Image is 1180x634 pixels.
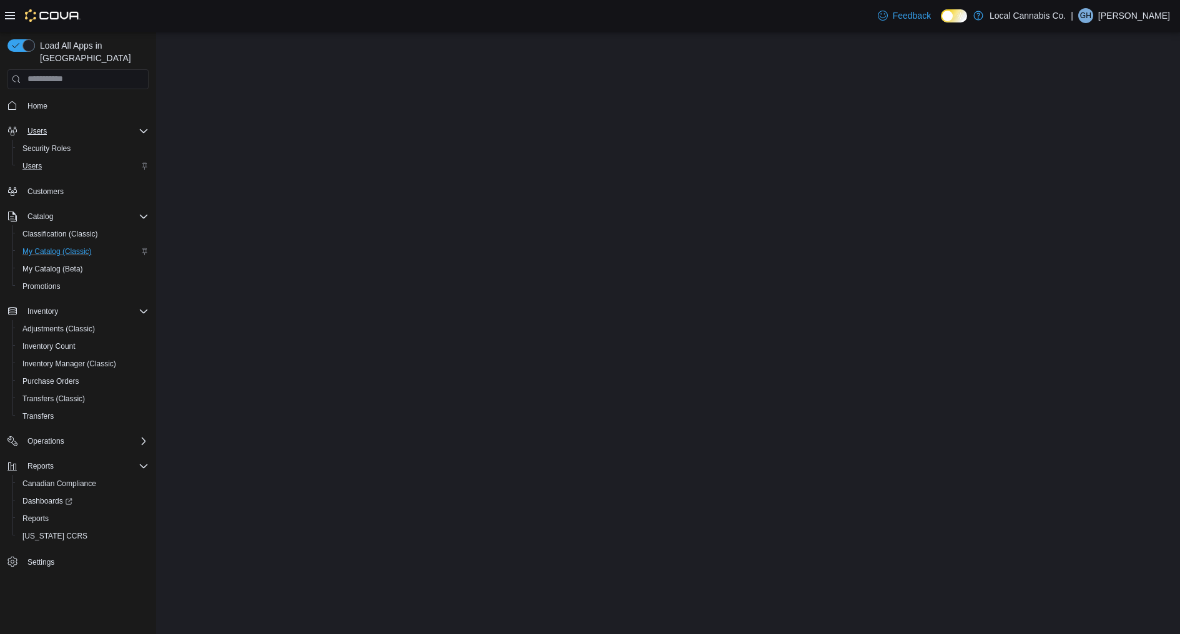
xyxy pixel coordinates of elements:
[12,278,154,295] button: Promotions
[22,359,116,369] span: Inventory Manager (Classic)
[1071,8,1073,23] p: |
[12,225,154,243] button: Classification (Classic)
[22,246,92,256] span: My Catalog (Classic)
[17,279,66,294] a: Promotions
[2,208,154,225] button: Catalog
[12,527,154,545] button: [US_STATE] CCRS
[22,304,63,319] button: Inventory
[22,304,149,319] span: Inventory
[17,476,149,491] span: Canadian Compliance
[2,97,154,115] button: Home
[12,492,154,510] a: Dashboards
[22,324,95,334] span: Adjustments (Classic)
[17,261,88,276] a: My Catalog (Beta)
[22,281,61,291] span: Promotions
[27,126,47,136] span: Users
[25,9,81,22] img: Cova
[12,338,154,355] button: Inventory Count
[22,184,69,199] a: Customers
[12,390,154,407] button: Transfers (Classic)
[27,306,58,316] span: Inventory
[22,434,149,449] span: Operations
[17,339,81,354] a: Inventory Count
[17,494,149,509] span: Dashboards
[12,510,154,527] button: Reports
[27,436,64,446] span: Operations
[873,3,936,28] a: Feedback
[17,279,149,294] span: Promotions
[17,158,149,173] span: Users
[12,243,154,260] button: My Catalog (Classic)
[22,459,59,474] button: Reports
[17,321,100,336] a: Adjustments (Classic)
[12,373,154,390] button: Purchase Orders
[17,494,77,509] a: Dashboards
[22,229,98,239] span: Classification (Classic)
[17,158,47,173] a: Users
[2,182,154,200] button: Customers
[27,212,53,222] span: Catalog
[17,244,149,259] span: My Catalog (Classic)
[17,244,97,259] a: My Catalog (Classic)
[2,122,154,140] button: Users
[22,394,85,404] span: Transfers (Classic)
[12,475,154,492] button: Canadian Compliance
[12,407,154,425] button: Transfers
[17,511,149,526] span: Reports
[22,459,149,474] span: Reports
[27,461,54,471] span: Reports
[22,376,79,386] span: Purchase Orders
[12,320,154,338] button: Adjustments (Classic)
[22,99,52,114] a: Home
[22,209,58,224] button: Catalog
[22,161,42,171] span: Users
[12,140,154,157] button: Security Roles
[22,98,149,114] span: Home
[17,374,149,389] span: Purchase Orders
[12,157,154,175] button: Users
[22,514,49,524] span: Reports
[12,355,154,373] button: Inventory Manager (Classic)
[17,261,149,276] span: My Catalog (Beta)
[941,9,967,22] input: Dark Mode
[35,39,149,64] span: Load All Apps in [GEOGRAPHIC_DATA]
[22,341,76,351] span: Inventory Count
[1098,8,1170,23] p: [PERSON_NAME]
[7,92,149,603] nav: Complex example
[22,554,149,569] span: Settings
[27,557,54,567] span: Settings
[22,531,87,541] span: [US_STATE] CCRS
[17,409,149,424] span: Transfers
[2,432,154,450] button: Operations
[27,101,47,111] span: Home
[2,303,154,320] button: Inventory
[17,391,149,406] span: Transfers (Classic)
[22,124,52,139] button: Users
[17,227,103,241] a: Classification (Classic)
[17,141,76,156] a: Security Roles
[1080,8,1091,23] span: GH
[22,209,149,224] span: Catalog
[22,411,54,421] span: Transfers
[17,321,149,336] span: Adjustments (Classic)
[17,356,149,371] span: Inventory Manager (Classic)
[17,141,149,156] span: Security Roles
[17,409,59,424] a: Transfers
[22,124,149,139] span: Users
[17,391,90,406] a: Transfers (Classic)
[893,9,931,22] span: Feedback
[1078,8,1093,23] div: Gary Hehar
[12,260,154,278] button: My Catalog (Beta)
[17,356,121,371] a: Inventory Manager (Classic)
[17,529,149,544] span: Washington CCRS
[17,227,149,241] span: Classification (Classic)
[17,339,149,354] span: Inventory Count
[17,476,101,491] a: Canadian Compliance
[22,264,83,274] span: My Catalog (Beta)
[17,511,54,526] a: Reports
[22,183,149,199] span: Customers
[2,457,154,475] button: Reports
[17,529,92,544] a: [US_STATE] CCRS
[22,434,69,449] button: Operations
[22,479,96,489] span: Canadian Compliance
